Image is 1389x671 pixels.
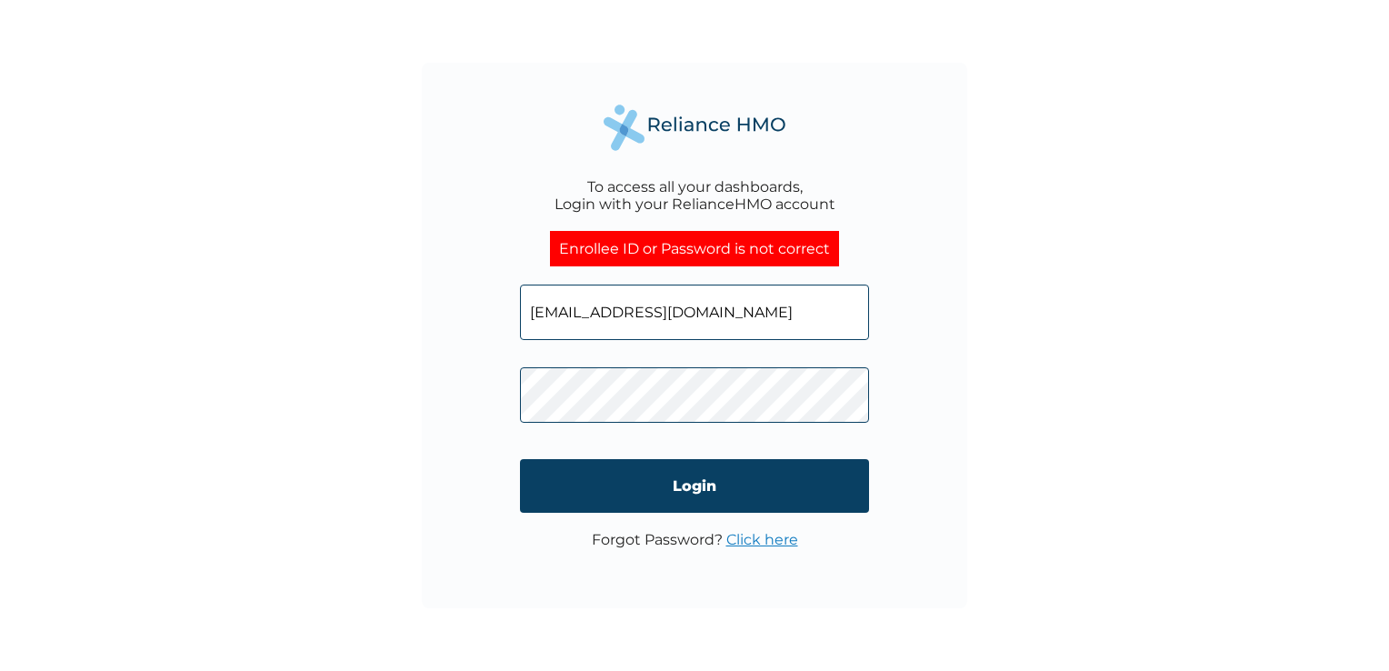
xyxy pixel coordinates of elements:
img: Reliance Health's Logo [604,105,785,151]
div: To access all your dashboards, Login with your RelianceHMO account [555,178,835,213]
p: Forgot Password? [592,531,798,548]
input: Email address or HMO ID [520,285,869,340]
a: Click here [726,531,798,548]
input: Login [520,459,869,513]
div: Enrollee ID or Password is not correct [550,231,839,266]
